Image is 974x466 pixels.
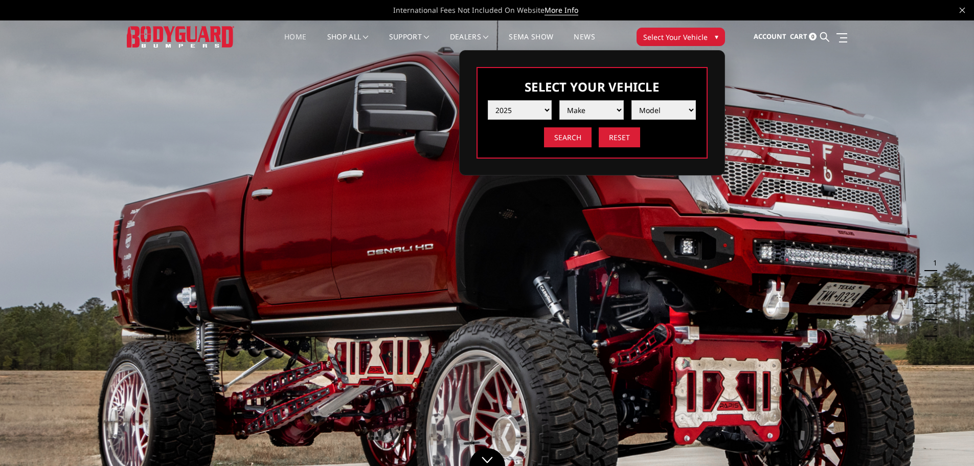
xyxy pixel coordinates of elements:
a: More Info [545,5,578,15]
span: Select Your Vehicle [643,32,708,42]
a: Click to Down [469,448,505,466]
a: Home [284,33,306,53]
a: News [574,33,595,53]
button: 2 of 5 [927,271,937,287]
iframe: Chat Widget [923,417,974,466]
a: SEMA Show [509,33,553,53]
a: Cart 0 [790,23,817,51]
a: shop all [327,33,369,53]
button: 1 of 5 [927,255,937,271]
span: 0 [809,33,817,40]
select: Please select the value from list. [559,100,624,120]
span: Account [754,32,786,41]
input: Reset [599,127,640,147]
span: ▾ [715,31,718,42]
input: Search [544,127,592,147]
button: Select Your Vehicle [637,28,725,46]
a: Support [389,33,429,53]
a: Dealers [450,33,489,53]
span: Cart [790,32,807,41]
button: 5 of 5 [927,320,937,337]
h3: Select Your Vehicle [488,78,696,95]
a: Account [754,23,786,51]
img: BODYGUARD BUMPERS [127,26,234,47]
button: 3 of 5 [927,287,937,304]
button: 4 of 5 [927,304,937,320]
